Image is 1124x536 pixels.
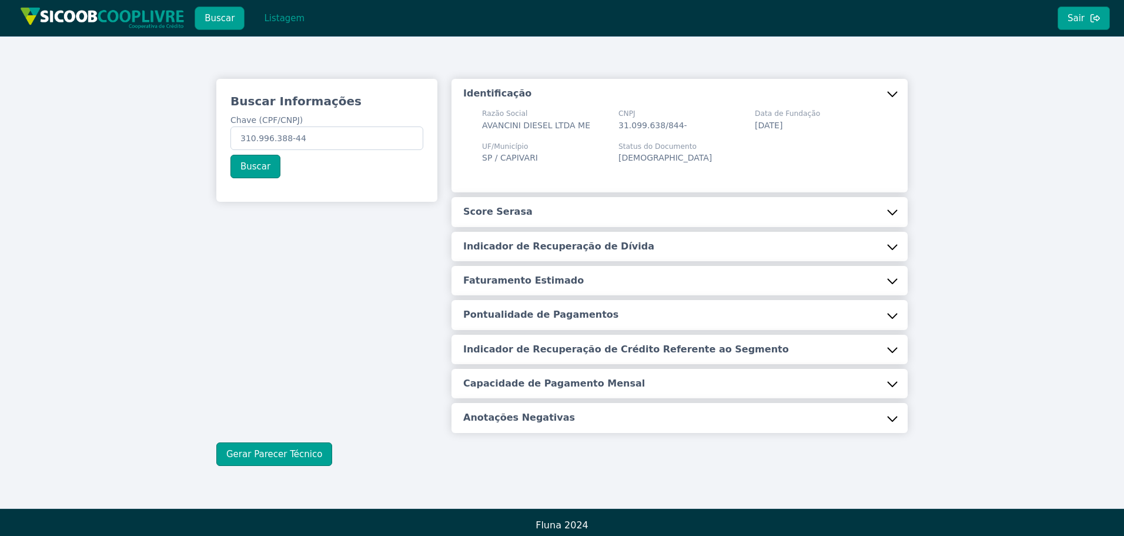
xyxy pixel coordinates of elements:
span: [DATE] [755,121,782,130]
button: Identificação [451,79,908,108]
button: Indicador de Recuperação de Crédito Referente ao Segmento [451,335,908,364]
span: Chave (CPF/CNPJ) [230,115,303,125]
button: Score Serasa [451,197,908,227]
h5: Anotações Negativas [463,411,575,424]
span: UF/Município [482,141,538,152]
span: SP / CAPIVARI [482,153,538,162]
input: Chave (CPF/CNPJ) [230,126,423,150]
h5: Indicador de Recuperação de Crédito Referente ao Segmento [463,343,789,356]
h5: Capacidade de Pagamento Mensal [463,377,645,390]
h5: Identificação [463,87,531,100]
button: Faturamento Estimado [451,266,908,295]
h3: Buscar Informações [230,93,423,109]
button: Pontualidade de Pagamentos [451,300,908,329]
span: Status do Documento [618,141,712,152]
button: Sair [1058,6,1110,30]
button: Capacidade de Pagamento Mensal [451,369,908,398]
h5: Pontualidade de Pagamentos [463,308,618,321]
button: Buscar [195,6,245,30]
button: Buscar [230,155,280,178]
span: 31.099.638/844- [618,121,687,130]
button: Listagem [254,6,315,30]
span: Fluna 2024 [536,520,588,531]
span: [DEMOGRAPHIC_DATA] [618,153,712,162]
span: Data de Fundação [755,108,820,119]
span: AVANCINI DIESEL LTDA ME [482,121,590,130]
span: CNPJ [618,108,687,119]
button: Gerar Parecer Técnico [216,442,332,466]
h5: Faturamento Estimado [463,274,584,287]
button: Indicador de Recuperação de Dívida [451,232,908,261]
img: img/sicoob_cooplivre.png [20,7,185,29]
h5: Score Serasa [463,205,533,218]
button: Anotações Negativas [451,403,908,432]
span: Razão Social [482,108,590,119]
h5: Indicador de Recuperação de Dívida [463,240,654,253]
